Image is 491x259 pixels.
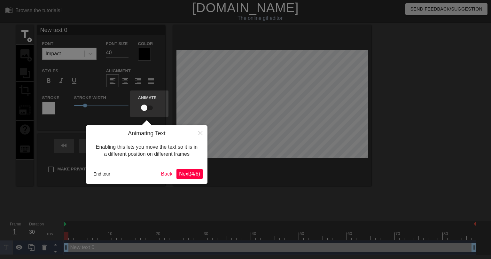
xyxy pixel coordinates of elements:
h4: Animating Text [91,130,203,137]
span: Next ( 4 / 6 ) [179,171,200,177]
button: End tour [91,169,113,179]
button: Back [159,169,175,179]
button: Next [176,169,203,179]
div: Enabling this lets you move the text so it is in a different position on different frames [91,137,203,164]
button: Close [193,125,207,140]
